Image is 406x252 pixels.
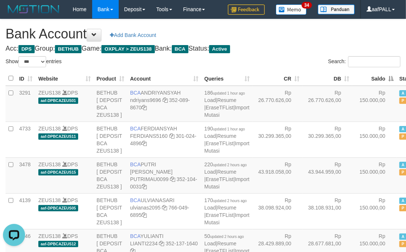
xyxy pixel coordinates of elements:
span: DPS [18,45,35,53]
a: Copy 3010244896 to clipboard [142,140,147,146]
a: Copy 7660496895 to clipboard [142,212,147,218]
a: PUTRIMAU0099 [130,176,169,182]
span: updated 2 hours ago [213,199,247,203]
button: Open LiveChat chat widget [3,3,25,25]
span: BCA [130,161,141,167]
a: Load [204,133,216,139]
img: panduan.png [318,4,355,14]
h1: Bank Account [6,27,400,41]
td: BETHUB [ DEPOSIT BCA ZEUS138 ] [94,193,127,229]
span: BCA [130,90,141,96]
th: DB: activate to sort column ascending [302,71,352,86]
a: Copy 3521040031 to clipboard [142,184,147,190]
span: aaf-DPBCAZEUS12 [38,241,78,247]
span: updated 2 hours ago [210,235,244,239]
th: Product: activate to sort column ascending [94,71,127,86]
a: Resume [217,133,236,139]
a: Import Mutasi [204,105,249,118]
span: BCA [172,45,188,53]
a: Resume [217,169,236,175]
a: Copy PUTRIMAU0099 to clipboard [170,176,175,182]
span: | | | [204,90,249,118]
td: ANDRIYANSYAH 352-089-8670 [127,86,201,122]
a: ndriyans9696 [130,97,161,103]
td: ULVIANASARI 766-049-6895 [127,193,201,229]
th: Saldo: activate to sort column descending [352,71,396,86]
img: Button%20Memo.svg [276,4,307,15]
a: Copy FERDIANS5160 to clipboard [169,133,174,139]
td: DPS [35,86,94,122]
th: Website: activate to sort column ascending [35,71,94,86]
span: aaf-DPBCAZEUS15 [38,169,78,176]
img: Feedback.jpg [228,4,265,15]
span: | | | [204,161,249,190]
a: Resume [217,205,236,211]
td: Rp 150.000,00 [352,122,396,157]
td: Rp 150.000,00 [352,86,396,122]
span: | | | [204,197,249,225]
a: EraseTFList [206,176,233,182]
span: BETHUB [55,45,81,53]
td: Rp 43.944.959,00 [302,157,352,193]
span: updated 2 hours ago [213,163,247,167]
td: Rp 38.098.924,00 [253,193,302,229]
th: Account: activate to sort column ascending [127,71,201,86]
select: Showentries [18,56,46,67]
a: Add Bank Account [105,29,161,41]
td: Rp 150.000,00 [352,193,396,229]
a: ZEUS138 [38,126,61,132]
a: Import Mutasi [204,176,249,190]
td: Rp 26.770.626,00 [302,86,352,122]
th: CR: activate to sort column ascending [253,71,302,86]
a: ZEUS138 [38,197,61,203]
span: 190 [204,126,245,132]
td: DPS [35,193,94,229]
span: | | | [204,126,249,154]
a: Import Mutasi [204,212,249,225]
a: ulvianas2095 [130,205,161,211]
span: BCA [130,126,141,132]
td: 4139 [16,193,35,229]
td: 3478 [16,157,35,193]
a: EraseTFList [206,140,233,146]
th: ID: activate to sort column ascending [16,71,35,86]
span: BCA [130,197,141,203]
a: Resume [217,97,236,103]
label: Search: [328,56,400,67]
a: ZEUS138 [38,90,61,96]
a: Load [204,241,216,246]
label: Show entries [6,56,62,67]
span: 34 [302,2,312,8]
a: EraseTFList [206,212,233,218]
h4: Acc: Group: Game: Bank: Status: [6,45,400,52]
span: 170 [204,197,247,203]
a: Import Mutasi [204,140,249,154]
a: Resume [217,241,236,246]
a: ZEUS138 [38,161,61,167]
a: EraseTFList [206,105,233,110]
td: PUTRI [PERSON_NAME] 352-104-0031 [127,157,201,193]
td: Rp 150.000,00 [352,157,396,193]
a: Load [204,205,216,211]
td: FERDIANSYAH 301-024-4896 [127,122,201,157]
td: Rp 43.918.058,00 [253,157,302,193]
th: Queries: activate to sort column ascending [201,71,252,86]
td: 3291 [16,86,35,122]
a: Copy ndriyans9696 to clipboard [163,97,168,103]
td: Rp 26.770.626,00 [253,86,302,122]
td: BETHUB [ DEPOSIT BCA ZEUS138 ] [94,86,127,122]
a: Load [204,169,216,175]
td: Rp 30.299.365,00 [253,122,302,157]
input: Search: [348,56,400,67]
span: aaf-DPBCAZEUS01 [38,98,78,104]
span: Active [209,45,230,53]
a: Copy 3520898670 to clipboard [142,105,147,110]
span: 186 [204,90,245,96]
a: Copy ulvianas2095 to clipboard [162,205,167,211]
span: BCA [130,233,140,239]
td: DPS [35,122,94,157]
td: BETHUB [ DEPOSIT BCA ZEUS138 ] [94,122,127,157]
a: LIANTI2234 [130,241,158,246]
a: Load [204,97,216,103]
td: Rp 38.108.931,00 [302,193,352,229]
